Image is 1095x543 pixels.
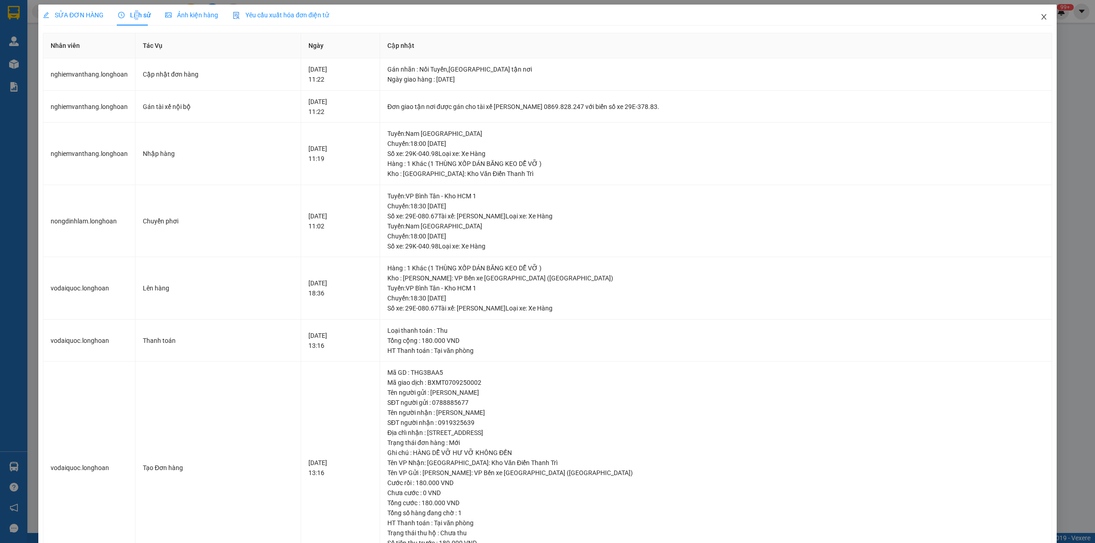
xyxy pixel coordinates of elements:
span: [PHONE_NUMBER] [4,31,69,47]
th: Nhân viên [43,33,136,58]
div: Mã GD : THG3BAA5 [387,367,1044,378]
div: Đơn giao tận nơi được gán cho tài xế [PERSON_NAME] 0869.828.247 với biển số xe 29E-378.83. [387,102,1044,112]
div: Tên VP Nhận: [GEOGRAPHIC_DATA]: Kho Văn Điển Thanh Trì [387,458,1044,468]
span: Ngày in phiếu: 13:12 ngày [61,18,188,28]
div: Ngày giao hàng : [DATE] [387,74,1044,84]
div: SĐT người gửi : 0788885677 [387,398,1044,408]
img: icon [233,12,240,19]
span: Mã đơn: BXMT1209250008 [4,55,141,67]
div: Loại thanh toán : Thu [387,326,1044,336]
div: Tạo Đơn hàng [143,463,293,473]
div: Mã giao dịch : BXMT0709250002 [387,378,1044,388]
div: Tuyến : VP Bình Tân - Kho HCM 1 Chuyến: 18:30 [DATE] Số xe: 29E-080.67 Tài xế: [PERSON_NAME] Loại... [387,191,1044,221]
div: [DATE] 13:16 [308,331,372,351]
div: [DATE] 18:36 [308,278,372,298]
div: HT Thanh toán : Tại văn phòng [387,346,1044,356]
div: Tuyến : VP Bình Tân - Kho HCM 1 Chuyến: 18:30 [DATE] Số xe: 29E-080.67 Tài xế: [PERSON_NAME] Loại... [387,283,1044,313]
div: SĐT người nhận : 0919325639 [387,418,1044,428]
button: Close [1031,5,1057,30]
div: Kho : [GEOGRAPHIC_DATA]: Kho Văn Điển Thanh Trì [387,169,1044,179]
strong: PHIẾU DÁN LÊN HÀNG [64,4,184,16]
span: Lịch sử [118,11,151,19]
span: picture [165,12,172,18]
div: Cập nhật đơn hàng [143,69,293,79]
span: Yêu cầu xuất hóa đơn điện tử [233,11,329,19]
td: vodaiquoc.longhoan [43,320,136,362]
div: Tên người gửi : [PERSON_NAME] [387,388,1044,398]
span: clock-circle [118,12,125,18]
td: nghiemvanthang.longhoan [43,91,136,123]
th: Cập nhật [380,33,1052,58]
th: Ngày [301,33,380,58]
span: SỬA ĐƠN HÀNG [43,11,104,19]
div: Kho : [PERSON_NAME]: VP Bến xe [GEOGRAPHIC_DATA] ([GEOGRAPHIC_DATA]) [387,273,1044,283]
div: [DATE] 11:19 [308,144,372,164]
td: nongdinhlam.longhoan [43,185,136,258]
div: Tổng số hàng đang chờ : 1 [387,508,1044,518]
div: Hàng : 1 Khác (1 THÙNG XỐP DÁN BĂNG KEO DỄ VỠ ) [387,159,1044,169]
span: close [1040,13,1048,21]
div: Cước rồi : 180.000 VND [387,478,1044,488]
td: nghiemvanthang.longhoan [43,123,136,185]
div: Nhập hàng [143,149,293,159]
div: Lên hàng [143,283,293,293]
td: vodaiquoc.longhoan [43,257,136,320]
div: Tuyến : Nam [GEOGRAPHIC_DATA] Chuyến: 18:00 [DATE] Số xe: 29K-040.98 Loại xe: Xe Hàng [387,129,1044,159]
div: Tổng cộng : 180.000 VND [387,336,1044,346]
div: Chuyển phơi [143,216,293,226]
td: nghiemvanthang.longhoan [43,58,136,91]
span: Ảnh kiện hàng [165,11,218,19]
div: Tổng cước : 180.000 VND [387,498,1044,508]
th: Tác Vụ [136,33,301,58]
div: Tên VP Gửi : [PERSON_NAME]: VP Bến xe [GEOGRAPHIC_DATA] ([GEOGRAPHIC_DATA]) [387,468,1044,478]
div: [DATE] 11:02 [308,211,372,231]
div: Ghi chú : HÀNG DỄ VỠ HƯ VỠ KHÔNG ĐỀN [387,448,1044,458]
div: HT Thanh toán : Tại văn phòng [387,518,1044,528]
div: Trạng thái đơn hàng : Mới [387,438,1044,448]
div: Thanh toán [143,336,293,346]
span: CÔNG TY TNHH CHUYỂN PHÁT NHANH BẢO AN [72,31,182,47]
div: Chưa cước : 0 VND [387,488,1044,498]
div: Hàng : 1 Khác (1 THÙNG XỐP DÁN BĂNG KEO DỄ VỠ ) [387,263,1044,273]
div: [DATE] 11:22 [308,97,372,117]
div: [DATE] 11:22 [308,64,372,84]
div: Tuyến : Nam [GEOGRAPHIC_DATA] Chuyến: 18:00 [DATE] Số xe: 29K-040.98 Loại xe: Xe Hàng [387,221,1044,251]
div: [DATE] 13:16 [308,458,372,478]
strong: CSKH: [25,31,48,39]
div: Trạng thái thu hộ : Chưa thu [387,528,1044,538]
div: Địa chỉ nhận : [STREET_ADDRESS] [387,428,1044,438]
div: Tên người nhận : [PERSON_NAME] [387,408,1044,418]
span: edit [43,12,49,18]
div: Gán nhãn : Nối Tuyến,[GEOGRAPHIC_DATA] tận nơi [387,64,1044,74]
div: Gán tài xế nội bộ [143,102,293,112]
